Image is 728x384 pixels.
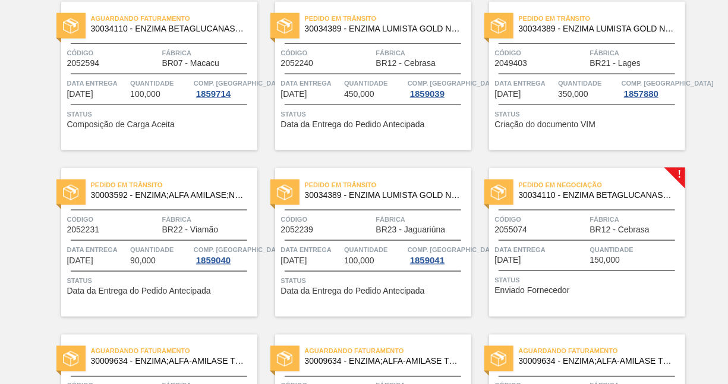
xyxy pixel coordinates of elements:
span: Data Entrega [67,244,128,256]
a: Comp. [GEOGRAPHIC_DATA]1857880 [622,77,682,99]
span: 100,000 [130,90,160,99]
a: statusPedido em Trânsito30034389 - ENZIMA LUMISTA GOLD NOVONESIS 25KGCódigo2052240FábricaBR12 - C... [257,2,471,150]
span: Código [281,213,373,225]
span: Código [281,47,373,59]
span: Data da Entrega do Pedido Antecipada [281,120,425,129]
img: status [63,18,78,34]
span: Status [281,275,468,287]
span: Quantidade [130,77,191,89]
div: 1859714 [194,89,233,99]
img: status [277,351,292,367]
span: 23/10/2025 [67,90,93,99]
span: Código [495,47,587,59]
span: 27/10/2025 [495,256,521,265]
span: Fábrica [590,213,682,225]
span: BR12 - Cebrasa [376,59,436,68]
span: 2052231 [67,225,100,234]
span: Fábrica [590,47,682,59]
span: Pedido em Trânsito [305,179,471,191]
span: 2052240 [281,59,314,68]
span: Data da Entrega do Pedido Antecipada [67,287,211,295]
a: statusPedido em Trânsito30003592 - ENZIMA;ALFA AMILASE;NAO TERMOESTAVEL BANCódigo2052231FábricaBR... [43,168,257,317]
span: Aguardando Faturamento [91,345,257,357]
a: Comp. [GEOGRAPHIC_DATA]1859041 [408,244,468,265]
img: status [491,185,506,200]
span: BR07 - Macacu [162,59,219,68]
span: 25/10/2025 [281,256,307,265]
span: Criação do documento VIM [495,120,596,129]
span: Comp. Carga [408,77,500,89]
span: 30034389 - ENZIMA LUMISTA GOLD NOVONESIS 25KG [519,24,676,33]
div: 1857880 [622,89,661,99]
span: Comp. Carga [622,77,714,89]
span: 2052594 [67,59,100,68]
img: status [277,185,292,200]
span: 350,000 [558,90,588,99]
span: 30034389 - ENZIMA LUMISTA GOLD NOVONESIS 25KG [305,24,462,33]
span: Enviado Fornecedor [495,286,570,295]
img: status [63,185,78,200]
span: Status [67,108,254,120]
span: Quantidade [344,77,405,89]
span: 30034110 - ENZIMA BETAGLUCANASE ULTRAFLO PRIME [519,191,676,200]
span: Status [495,274,682,286]
a: Comp. [GEOGRAPHIC_DATA]1859714 [194,77,254,99]
a: statusPedido em Trânsito30034389 - ENZIMA LUMISTA GOLD NOVONESIS 25KGCódigo2049403FábricaBR21 - L... [471,2,685,150]
span: Comp. Carga [408,244,500,256]
span: Pedido em Negociação [519,179,685,191]
span: Data da Entrega do Pedido Antecipada [281,287,425,295]
span: 30034110 - ENZIMA BETAGLUCANASE ULTRAFLO PRIME [91,24,248,33]
span: Data Entrega [67,77,128,89]
a: statusPedido em Trânsito30034389 - ENZIMA LUMISTA GOLD NOVONESIS 25KGCódigo2052239FábricaBR23 - J... [257,168,471,317]
span: Data Entrega [495,77,556,89]
span: Data Entrega [495,244,587,256]
span: 25/10/2025 [67,256,93,265]
span: 30034389 - ENZIMA LUMISTA GOLD NOVONESIS 25KG [305,191,462,200]
span: Fábrica [376,213,468,225]
span: 2055074 [495,225,528,234]
span: Pedido em Trânsito [91,179,257,191]
span: Aguardando Faturamento [519,345,685,357]
span: BR22 - Viamão [162,225,219,234]
span: 25/10/2025 [495,90,521,99]
span: Pedido em Trânsito [305,12,471,24]
span: Código [495,213,587,225]
span: Quantidade [558,77,619,89]
span: 30009634 - ENZIMA;ALFA-AMILASE TERMOESTÁVEL;TERMAMY [519,357,676,366]
span: Fábrica [162,47,254,59]
div: 1859039 [408,89,447,99]
span: 2052239 [281,225,314,234]
span: Fábrica [376,47,468,59]
span: Fábrica [162,213,254,225]
span: Quantidade [344,244,405,256]
img: status [277,18,292,34]
span: Código [67,47,159,59]
span: Data Entrega [281,244,342,256]
img: status [491,18,506,34]
img: status [491,351,506,367]
span: BR12 - Cebrasa [590,225,650,234]
span: Código [67,213,159,225]
span: Composição de Carga Aceita [67,120,175,129]
span: Status [495,108,682,120]
span: 150,000 [590,256,620,265]
span: Status [281,108,468,120]
span: Data Entrega [281,77,342,89]
span: Comp. Carga [194,77,286,89]
span: Quantidade [130,244,191,256]
div: 1859040 [194,256,233,265]
a: !statusPedido em Negociação30034110 - ENZIMA BETAGLUCANASE ULTRAFLO PRIMECódigo2055074FábricaBR12... [471,168,685,317]
span: 30003592 - ENZIMA;ALFA AMILASE;NAO TERMOESTAVEL BAN [91,191,248,200]
span: Quantidade [590,244,682,256]
span: 90,000 [130,256,156,265]
span: 30009634 - ENZIMA;ALFA-AMILASE TERMOESTÁVEL;TERMAMY [91,357,248,366]
span: 25/10/2025 [281,90,307,99]
a: Comp. [GEOGRAPHIC_DATA]1859040 [194,244,254,265]
span: BR21 - Lages [590,59,641,68]
span: Aguardando Faturamento [305,345,471,357]
a: Comp. [GEOGRAPHIC_DATA]1859039 [408,77,468,99]
img: status [63,351,78,367]
span: 100,000 [344,256,374,265]
div: 1859041 [408,256,447,265]
span: 2049403 [495,59,528,68]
